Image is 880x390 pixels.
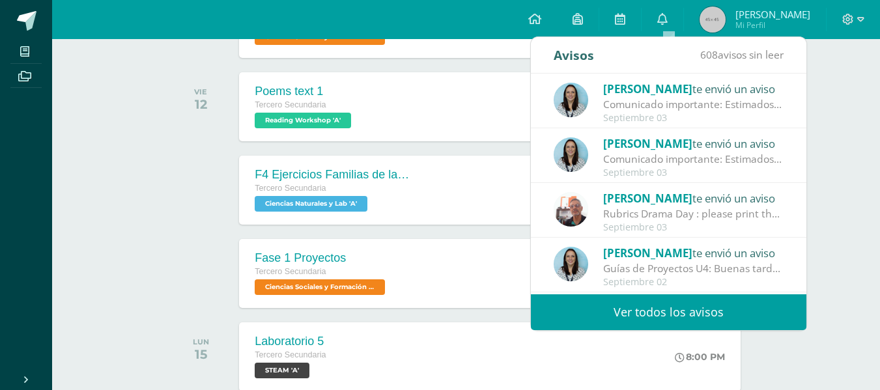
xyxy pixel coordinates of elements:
[255,335,326,348] div: Laboratorio 5
[255,279,385,295] span: Ciencias Sociales y Formación Ciudadana 'A'
[531,294,806,330] a: Ver todos los avisos
[255,196,367,212] span: Ciencias Naturales y Lab 'A'
[255,267,326,276] span: Tercero Secundaria
[554,247,588,281] img: aed16db0a88ebd6752f21681ad1200a1.png
[255,100,326,109] span: Tercero Secundaria
[193,337,209,346] div: LUN
[255,363,309,378] span: STEAM 'A'
[255,350,326,359] span: Tercero Secundaria
[255,168,411,182] div: F4 Ejercicios Familias de la Tabla Periódica.
[603,206,784,221] div: Rubrics Drama Day : please print these RUBRICS and bring them on monday
[603,152,784,167] div: Comunicado importante: Estimados padres de familia, Les compartimos información importante relaci...
[554,192,588,227] img: 9d45b6fafb3e0c9761eab55bf4e32414.png
[603,80,784,97] div: te envió un aviso
[603,277,784,288] div: Septiembre 02
[700,48,784,62] span: avisos sin leer
[603,189,784,206] div: te envió un aviso
[735,20,810,31] span: Mi Perfil
[255,113,351,128] span: Reading Workshop 'A'
[554,137,588,172] img: aed16db0a88ebd6752f21681ad1200a1.png
[603,167,784,178] div: Septiembre 03
[194,87,207,96] div: VIE
[603,245,692,260] span: [PERSON_NAME]
[700,7,726,33] img: 45x45
[603,81,692,96] span: [PERSON_NAME]
[193,346,209,362] div: 15
[554,83,588,117] img: aed16db0a88ebd6752f21681ad1200a1.png
[675,351,725,363] div: 8:00 PM
[554,37,594,73] div: Avisos
[603,136,692,151] span: [PERSON_NAME]
[255,184,326,193] span: Tercero Secundaria
[603,113,784,124] div: Septiembre 03
[603,261,784,276] div: Guías de Proyectos U4: Buenas tardes padres de familia y estudiantes de 9o grado: Compartimos las...
[603,135,784,152] div: te envió un aviso
[603,222,784,233] div: Septiembre 03
[735,8,810,21] span: [PERSON_NAME]
[194,96,207,112] div: 12
[603,191,692,206] span: [PERSON_NAME]
[603,244,784,261] div: te envió un aviso
[255,251,388,265] div: Fase 1 Proyectos
[255,85,354,98] div: Poems text 1
[700,48,718,62] span: 608
[603,97,784,112] div: Comunicado importante: Estimados padres de familia, Les compartimos información importante relaci...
